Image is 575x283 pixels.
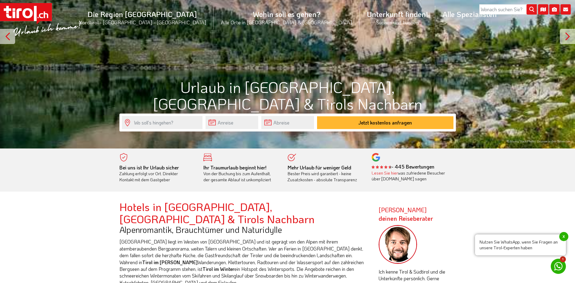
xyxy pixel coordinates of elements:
i: Kontakt [560,4,571,15]
b: Bei uns ist Ihr Urlaub sicher [119,164,179,171]
b: - 445 Bewertungen [372,163,434,170]
a: Die Region [GEOGRAPHIC_DATA]Nordtirol - [GEOGRAPHIC_DATA] - [GEOGRAPHIC_DATA] [71,3,214,32]
button: Jetzt kostenlos anfragen [317,116,453,129]
span: x [559,232,568,241]
small: Alle Orte in [GEOGRAPHIC_DATA] & [GEOGRAPHIC_DATA] [221,19,352,26]
i: Karte öffnen [538,4,548,15]
img: google [372,153,380,162]
span: deinen Reiseberater [379,214,433,222]
img: frag-markus.png [379,225,417,264]
div: Zahlung erfolgt vor Ort. Direkter Kontakt mit dem Gastgeber [119,165,195,183]
div: was zufriedene Besucher über [DOMAIN_NAME] sagen [372,170,447,182]
b: Mehr Urlaub für weniger Geld [288,164,351,171]
a: 1 Nutzen Sie WhatsApp, wenn Sie Fragen an unsere Tirol-Experten habenx [551,259,566,274]
input: Wo soll's hingehen? [122,116,202,129]
input: Wonach suchen Sie? [479,4,537,15]
div: Von der Buchung bis zum Aufenthalt, der gesamte Ablauf ist unkompliziert [203,165,279,183]
strong: Tirol im Winter [202,266,234,272]
strong: Tirol im [PERSON_NAME] [142,259,198,265]
strong: [PERSON_NAME] [379,206,433,222]
a: Alle Spezialisten [435,3,504,26]
h3: Alpenromantik, Brauchtümer und Naturidylle [119,225,369,234]
a: Lesen Sie hier [372,170,398,176]
small: Nordtirol - [GEOGRAPHIC_DATA] - [GEOGRAPHIC_DATA] [79,19,206,26]
small: Suchen und buchen [367,19,428,26]
a: Wohin soll es gehen?Alle Orte in [GEOGRAPHIC_DATA] & [GEOGRAPHIC_DATA] [214,3,359,32]
input: Anreise [206,116,258,129]
a: Unterkunft finden!Suchen und buchen [359,3,435,32]
span: 1 [560,256,566,262]
input: Abreise [261,116,314,129]
div: Bester Preis wird garantiert - keine Zusatzkosten - absolute Transparenz [288,165,363,183]
span: Nutzen Sie WhatsApp, wenn Sie Fragen an unsere Tirol-Experten haben [475,234,566,255]
h2: Hotels in [GEOGRAPHIC_DATA], [GEOGRAPHIC_DATA] & Tirols Nachbarn [119,201,369,225]
b: Ihr Traumurlaub beginnt hier! [203,164,266,171]
i: Fotogalerie [549,4,560,15]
